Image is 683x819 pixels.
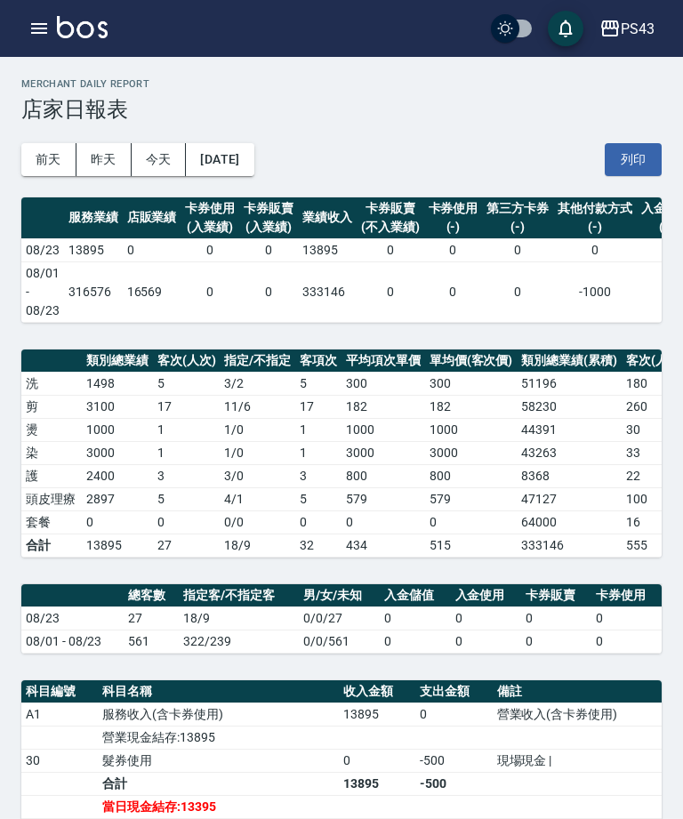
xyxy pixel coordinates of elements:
td: 3000 [425,441,518,464]
td: 64000 [517,510,622,534]
td: 洗 [21,372,82,395]
th: 單均價(客次價) [425,349,518,373]
th: 卡券販賣 [521,584,591,607]
td: 16569 [123,261,181,322]
td: 13895 [339,703,415,726]
td: 2400 [82,464,153,487]
td: 合計 [21,534,82,557]
td: 316576 [64,261,123,322]
td: 1 [153,418,221,441]
td: 0 [380,606,450,630]
th: 科目編號 [21,680,98,703]
td: 13895 [82,534,153,557]
td: 182 [341,395,425,418]
td: 579 [341,487,425,510]
td: 0 [239,261,298,322]
td: 434 [341,534,425,557]
td: 現場現金 | [493,749,662,772]
td: 0 [521,606,591,630]
td: 17 [153,395,221,418]
div: 第三方卡券 [486,199,549,218]
td: 0 [357,261,424,322]
td: 頭皮理療 [21,487,82,510]
td: 51196 [517,372,622,395]
button: save [548,11,583,46]
th: 服務業績 [64,197,123,239]
td: 44391 [517,418,622,441]
td: 0 [482,261,553,322]
td: 套餐 [21,510,82,534]
td: 32 [295,534,341,557]
td: 13895 [339,772,415,795]
th: 支出金額 [415,680,492,703]
td: -500 [415,772,492,795]
td: 18/9 [179,606,299,630]
td: 27 [124,606,179,630]
th: 客次(人次) [153,349,221,373]
td: 0 [425,510,518,534]
td: 58230 [517,395,622,418]
h2: Merchant Daily Report [21,78,662,90]
td: 1 / 0 [220,441,295,464]
td: 8368 [517,464,622,487]
td: 0 [591,606,662,630]
th: 類別總業績 [82,349,153,373]
td: 0 [123,238,181,261]
td: 08/01 - 08/23 [21,261,64,322]
td: A1 [21,703,98,726]
td: 2897 [82,487,153,510]
td: 08/23 [21,238,64,261]
td: 3000 [341,441,425,464]
td: 1 [153,441,221,464]
td: 服務收入(含卡券使用) [98,703,339,726]
td: 護 [21,464,82,487]
td: 0 [181,261,239,322]
td: 0 [424,238,483,261]
td: 5 [295,372,341,395]
td: 3 / 2 [220,372,295,395]
td: 3 [295,464,341,487]
td: 300 [425,372,518,395]
td: 當日現金結存:13395 [98,795,339,818]
td: 0 / 0 [220,510,295,534]
td: 0 [295,510,341,534]
h3: 店家日報表 [21,97,662,122]
td: 47127 [517,487,622,510]
div: (入業績) [244,218,293,237]
td: 0/0/561 [299,630,380,653]
div: 卡券使用 [185,199,235,218]
td: 3000 [82,441,153,464]
div: (-) [486,218,549,237]
th: 指定/不指定 [220,349,295,373]
td: 1000 [341,418,425,441]
td: 11 / 6 [220,395,295,418]
div: 卡券販賣 [361,199,420,218]
button: 列印 [605,143,662,176]
td: 0 [424,261,483,322]
td: 3 [153,464,221,487]
td: 0 [153,510,221,534]
th: 卡券使用 [591,584,662,607]
td: 0 [415,703,492,726]
td: 1 [295,441,341,464]
td: 1 / 0 [220,418,295,441]
td: 333146 [298,261,357,322]
td: 43263 [517,441,622,464]
th: 科目名稱 [98,680,339,703]
td: 燙 [21,418,82,441]
td: 染 [21,441,82,464]
td: 0 [451,606,521,630]
td: 0 [553,238,637,261]
td: 髮券使用 [98,749,339,772]
th: 客項次 [295,349,341,373]
td: 800 [341,464,425,487]
div: (不入業績) [361,218,420,237]
td: 17 [295,395,341,418]
td: 3100 [82,395,153,418]
td: 0 [341,510,425,534]
td: 1498 [82,372,153,395]
th: 收入金額 [339,680,415,703]
div: PS43 [621,18,655,40]
button: 今天 [132,143,187,176]
td: 27 [153,534,221,557]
